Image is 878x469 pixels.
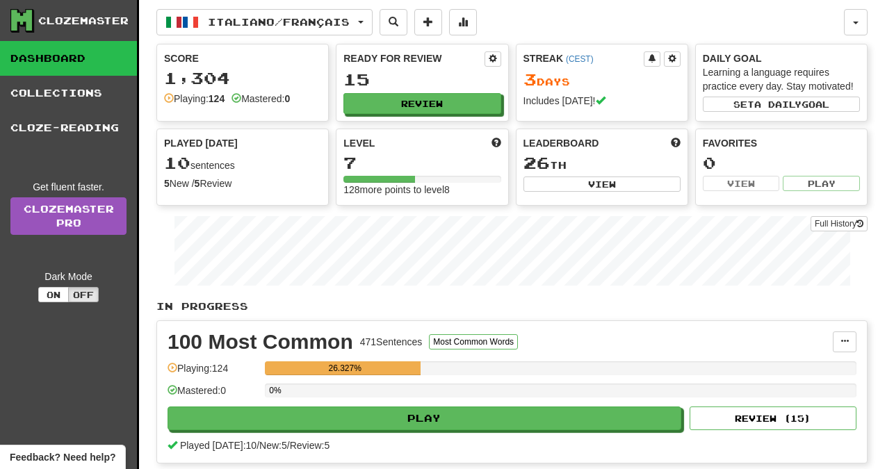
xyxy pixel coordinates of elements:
span: Review: 5 [290,440,330,451]
button: Italiano/Français [156,9,373,35]
span: 3 [523,69,537,89]
div: Playing: [164,92,225,106]
button: View [523,176,681,192]
div: Includes [DATE]! [523,94,681,108]
div: 7 [343,154,501,172]
div: Dark Mode [10,270,127,283]
div: Learning a language requires practice every day. Stay motivated! [703,65,860,93]
div: New / Review [164,176,321,190]
button: Review (15) [690,406,856,430]
button: Most Common Words [429,334,518,349]
div: 128 more points to level 8 [343,183,501,197]
div: 471 Sentences [360,335,423,349]
button: Review [343,93,501,114]
button: On [38,287,69,302]
button: Full History [811,216,868,231]
span: Level [343,136,375,150]
strong: 0 [284,93,290,104]
div: Mastered: 0 [168,384,258,406]
span: / [287,440,290,451]
button: Search sentences [380,9,407,35]
div: Favorites [703,136,860,150]
span: This week in points, UTC [671,136,681,150]
button: Add sentence to collection [414,9,442,35]
span: Played [DATE] [164,136,238,150]
div: Ready for Review [343,51,484,65]
button: Play [783,176,860,191]
span: New: 5 [259,440,287,451]
div: 1,304 [164,69,321,87]
div: Playing: 124 [168,361,258,384]
div: Daily Goal [703,51,860,65]
span: / [257,440,259,451]
div: 15 [343,71,501,88]
span: Leaderboard [523,136,599,150]
button: Play [168,406,681,430]
span: Italiano / Français [208,16,350,28]
div: 100 Most Common [168,331,353,352]
span: Open feedback widget [10,450,115,464]
div: Day s [523,71,681,89]
button: View [703,176,780,191]
div: Get fluent faster. [10,180,127,194]
div: Mastered: [231,92,290,106]
div: 26.327% [269,361,421,375]
div: th [523,154,681,172]
div: Streak [523,51,644,65]
strong: 124 [209,93,225,104]
a: (CEST) [566,54,594,64]
button: Seta dailygoal [703,97,860,112]
span: a daily [754,99,802,109]
div: Score [164,51,321,65]
div: sentences [164,154,321,172]
span: Score more points to level up [491,136,501,150]
strong: 5 [164,178,170,189]
span: 26 [523,153,550,172]
span: Played [DATE]: 10 [180,440,257,451]
span: 10 [164,153,190,172]
a: ClozemasterPro [10,197,127,235]
div: 0 [703,154,860,172]
strong: 5 [195,178,200,189]
button: More stats [449,9,477,35]
p: In Progress [156,299,868,313]
button: Off [68,287,99,302]
div: Clozemaster [38,14,129,28]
